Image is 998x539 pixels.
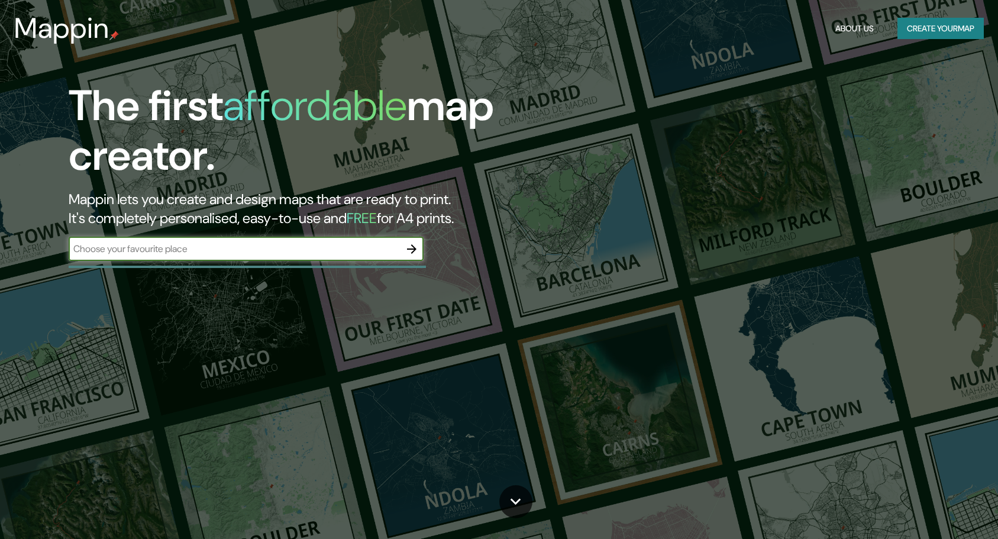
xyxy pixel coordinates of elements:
[69,81,568,190] h1: The first map creator.
[69,242,400,256] input: Choose your favourite place
[109,31,119,40] img: mappin-pin
[223,78,407,133] h1: affordable
[347,209,377,227] h5: FREE
[69,190,568,228] h2: Mappin lets you create and design maps that are ready to print. It's completely personalised, eas...
[897,18,984,40] button: Create yourmap
[831,18,879,40] button: About Us
[14,12,109,45] h3: Mappin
